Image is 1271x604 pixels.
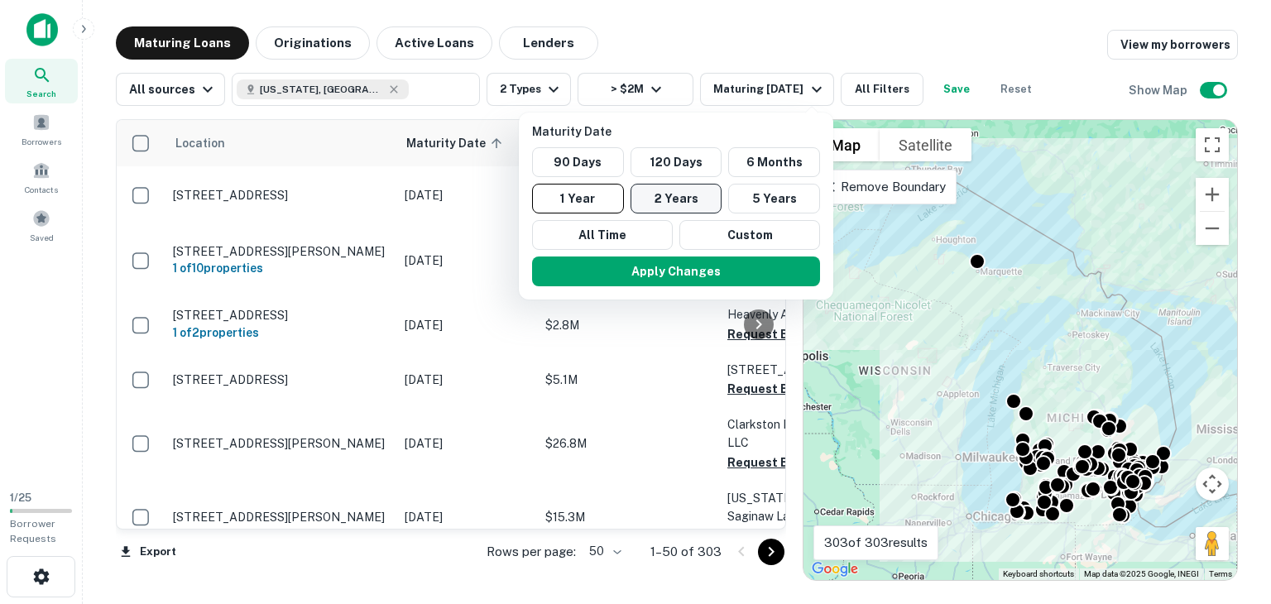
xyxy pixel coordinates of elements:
[679,220,820,250] button: Custom
[631,147,722,177] button: 120 Days
[532,122,827,141] p: Maturity Date
[1188,472,1271,551] iframe: Chat Widget
[532,147,624,177] button: 90 Days
[532,220,673,250] button: All Time
[532,256,820,286] button: Apply Changes
[631,184,722,213] button: 2 Years
[728,184,820,213] button: 5 Years
[532,184,624,213] button: 1 Year
[728,147,820,177] button: 6 Months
